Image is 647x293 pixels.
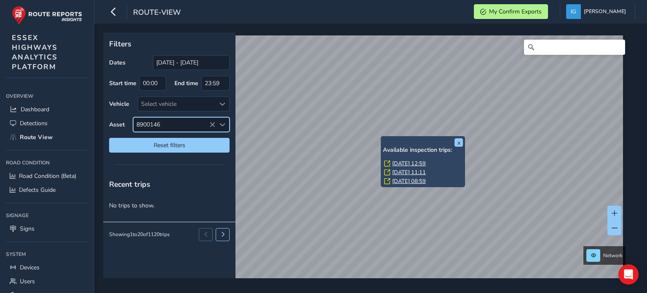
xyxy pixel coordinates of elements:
[19,172,76,180] span: Road Condition (Beta)
[6,130,88,144] a: Route View
[109,179,150,189] span: Recent trips
[20,225,35,233] span: Signs
[566,4,629,19] button: [PERSON_NAME]
[20,119,48,127] span: Detections
[392,160,426,167] a: [DATE] 12:59
[103,195,235,216] p: No trips to show.
[566,4,581,19] img: diamond-layout
[174,79,198,87] label: End time
[455,138,463,147] button: x
[109,59,126,67] label: Dates
[133,7,181,19] span: route-view
[6,274,88,288] a: Users
[6,183,88,197] a: Defects Guide
[20,133,53,141] span: Route View
[109,121,125,129] label: Asset
[6,116,88,130] a: Detections
[392,169,426,176] a: [DATE] 11:11
[12,6,82,25] img: rr logo
[584,4,626,19] span: [PERSON_NAME]
[106,35,623,288] canvas: Map
[109,138,230,153] button: Reset filters
[474,4,548,19] button: My Confirm Exports
[215,118,229,132] div: Select an asset code
[109,79,136,87] label: Start time
[524,40,625,55] input: Search
[6,248,88,261] div: System
[383,147,463,154] h6: Available inspection trips:
[115,141,223,149] span: Reset filters
[134,118,215,132] span: 8900146
[21,105,49,113] span: Dashboard
[109,38,230,49] p: Filters
[6,156,88,169] div: Road Condition
[20,263,40,271] span: Devices
[109,231,170,238] div: Showing 1 to 20 of 1120 trips
[392,177,426,185] a: [DATE] 08:59
[20,277,35,285] span: Users
[19,186,56,194] span: Defects Guide
[603,252,623,259] span: Network
[6,261,88,274] a: Devices
[6,169,88,183] a: Road Condition (Beta)
[618,264,639,285] div: Open Intercom Messenger
[6,222,88,236] a: Signs
[12,33,58,72] span: ESSEX HIGHWAYS ANALYTICS PLATFORM
[6,102,88,116] a: Dashboard
[109,100,129,108] label: Vehicle
[489,8,542,16] span: My Confirm Exports
[6,209,88,222] div: Signage
[138,97,215,111] div: Select vehicle
[6,90,88,102] div: Overview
